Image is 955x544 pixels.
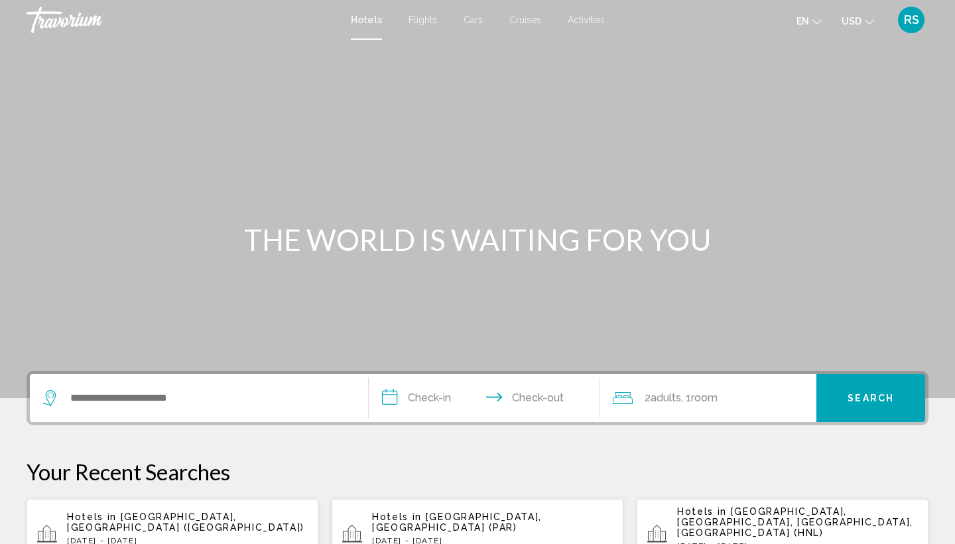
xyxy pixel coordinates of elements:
span: RS [904,13,919,27]
a: Cars [464,15,483,25]
button: User Menu [894,6,928,34]
button: Change currency [842,11,874,31]
div: Search widget [30,374,925,422]
span: [GEOGRAPHIC_DATA], [GEOGRAPHIC_DATA], [GEOGRAPHIC_DATA], [GEOGRAPHIC_DATA] (HNL) [677,506,913,538]
button: Travelers: 2 adults, 0 children [600,374,817,422]
button: Check in and out dates [369,374,600,422]
button: Change language [796,11,822,31]
a: Activities [568,15,605,25]
span: Hotels in [67,511,117,522]
h1: THE WORLD IS WAITING FOR YOU [229,222,726,257]
span: [GEOGRAPHIC_DATA], [GEOGRAPHIC_DATA] ([GEOGRAPHIC_DATA]) [67,511,304,533]
button: Search [816,374,925,422]
a: Travorium [27,7,338,33]
span: , 1 [681,389,718,407]
span: Adults [651,391,681,404]
span: en [796,16,809,27]
p: Your Recent Searches [27,458,928,485]
a: Hotels [351,15,382,25]
span: Search [848,393,894,404]
span: Room [691,391,718,404]
span: 2 [645,389,681,407]
span: Hotels in [372,511,422,522]
span: USD [842,16,861,27]
span: [GEOGRAPHIC_DATA], [GEOGRAPHIC_DATA] (PAR) [372,511,542,533]
a: Flights [409,15,437,25]
span: Hotels in [677,506,727,517]
a: Cruises [509,15,541,25]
